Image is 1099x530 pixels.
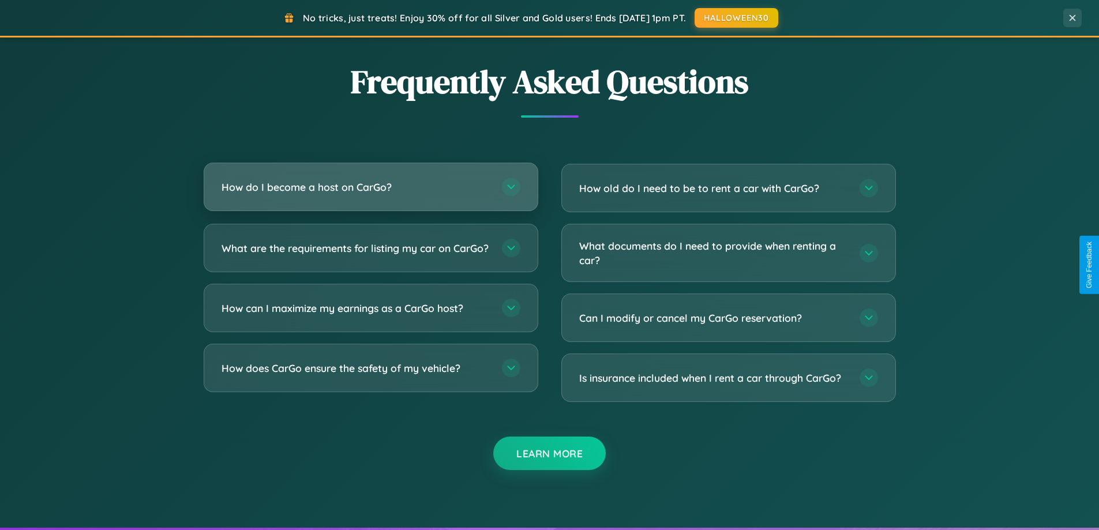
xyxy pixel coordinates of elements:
span: No tricks, just treats! Enjoy 30% off for all Silver and Gold users! Ends [DATE] 1pm PT. [303,12,686,24]
h3: Can I modify or cancel my CarGo reservation? [579,311,848,325]
div: Give Feedback [1085,242,1093,288]
h3: How old do I need to be to rent a car with CarGo? [579,181,848,196]
h3: What are the requirements for listing my car on CarGo? [222,241,490,255]
h3: How do I become a host on CarGo? [222,180,490,194]
h2: Frequently Asked Questions [204,59,896,104]
h3: How can I maximize my earnings as a CarGo host? [222,301,490,315]
button: HALLOWEEN30 [695,8,778,28]
h3: Is insurance included when I rent a car through CarGo? [579,371,848,385]
button: Learn More [493,437,606,470]
h3: What documents do I need to provide when renting a car? [579,239,848,267]
h3: How does CarGo ensure the safety of my vehicle? [222,361,490,375]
